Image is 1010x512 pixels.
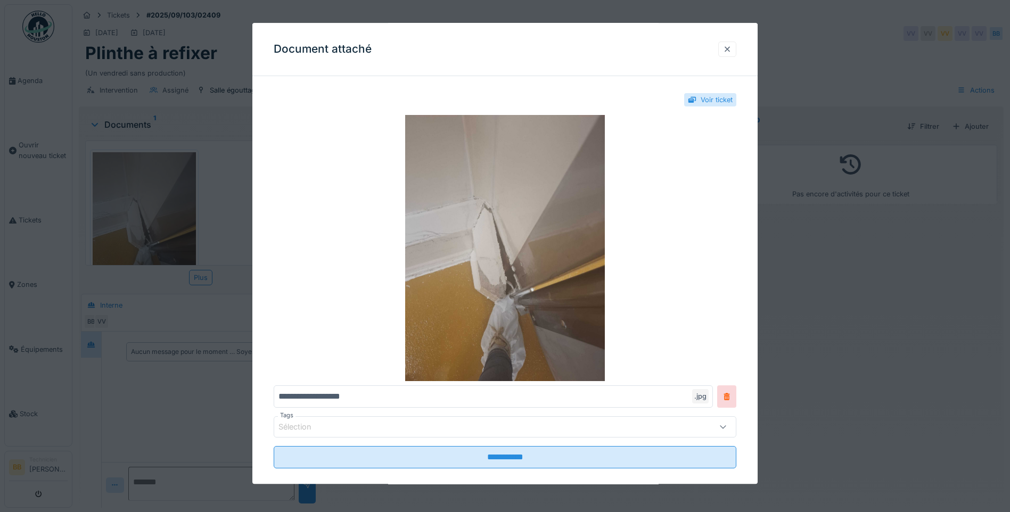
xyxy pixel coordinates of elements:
div: Sélection [278,422,326,433]
label: Tags [278,411,295,420]
h3: Document attaché [274,43,372,56]
div: .jpg [692,389,709,403]
div: Voir ticket [701,95,733,105]
img: ab8059ab-7cd4-4126-bec3-c9a79866f46c-IMG-20250909-WA0000.jpg [274,115,736,381]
